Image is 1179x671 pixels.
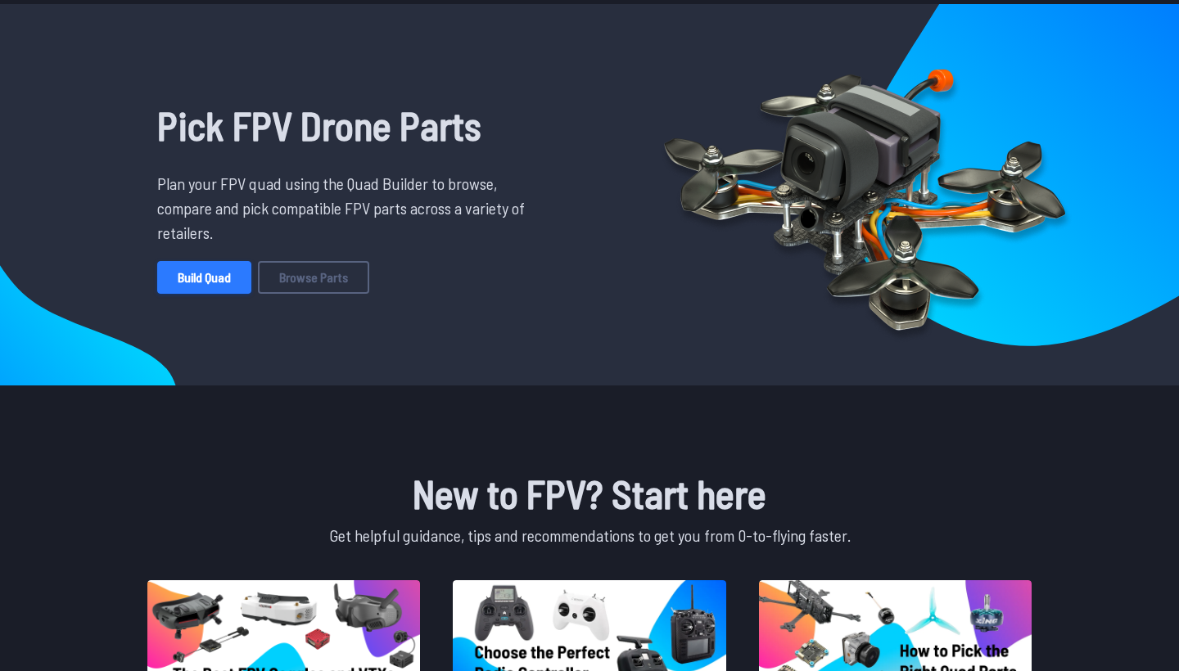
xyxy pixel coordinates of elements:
[157,96,537,155] h1: Pick FPV Drone Parts
[157,171,537,245] p: Plan your FPV quad using the Quad Builder to browse, compare and pick compatible FPV parts across...
[629,31,1100,358] img: Quadcopter
[157,261,251,294] a: Build Quad
[144,464,1035,523] h1: New to FPV? Start here
[144,523,1035,547] p: Get helpful guidance, tips and recommendations to get you from 0-to-flying faster.
[258,261,369,294] a: Browse Parts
